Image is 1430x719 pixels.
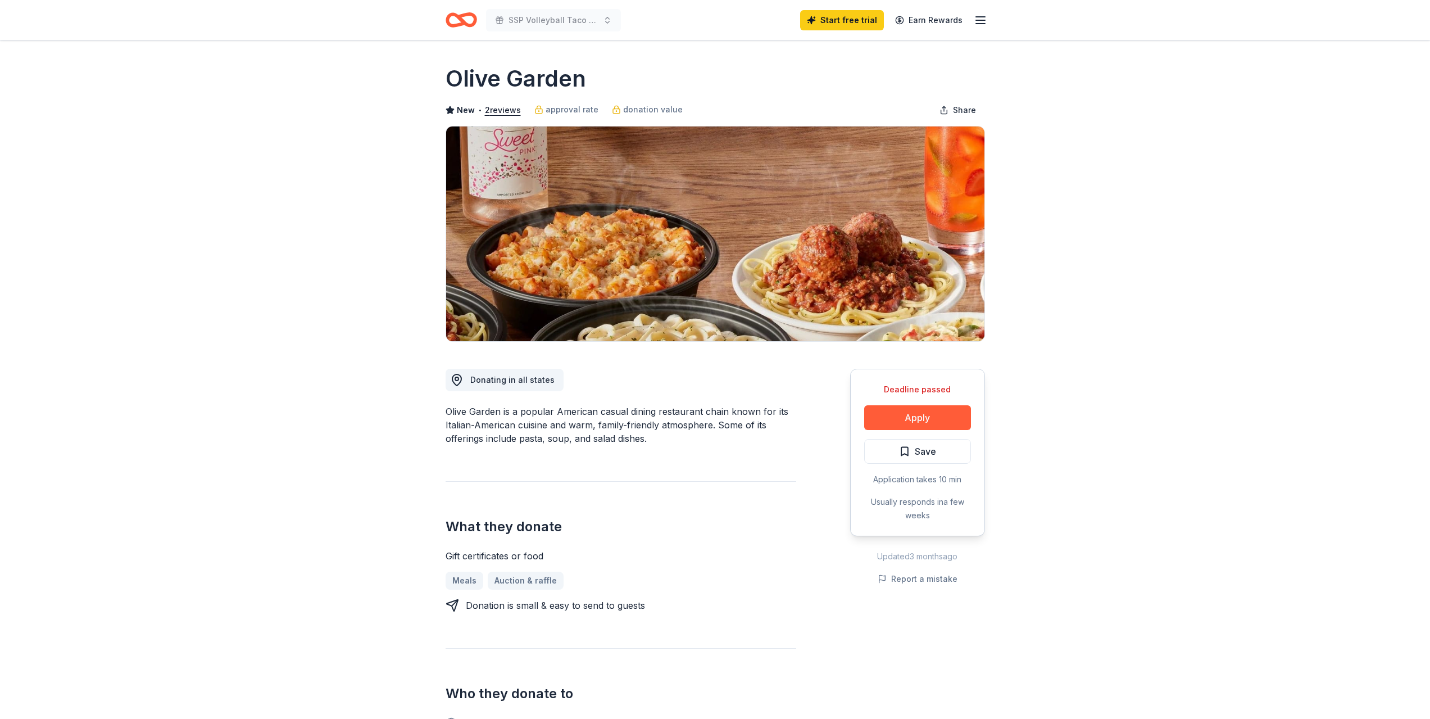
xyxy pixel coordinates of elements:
[446,126,984,341] img: Image for Olive Garden
[546,103,598,116] span: approval rate
[864,383,971,396] div: Deadline passed
[850,550,985,563] div: Updated 3 months ago
[466,599,645,612] div: Donation is small & easy to send to guests
[509,13,598,27] span: SSP Volleyball Taco Feed/Silent Auction
[446,549,796,563] div: Gift certificates or food
[800,10,884,30] a: Start free trial
[485,103,521,117] button: 2reviews
[864,473,971,486] div: Application takes 10 min
[864,439,971,464] button: Save
[488,572,564,590] a: Auction & raffle
[446,405,796,445] div: Olive Garden is a popular American casual dining restaurant chain known for its Italian-American ...
[623,103,683,116] span: donation value
[470,375,555,385] span: Donating in all states
[612,103,683,116] a: donation value
[457,103,475,117] span: New
[953,103,976,117] span: Share
[446,685,796,703] h2: Who they donate to
[446,7,477,33] a: Home
[446,572,483,590] a: Meals
[534,103,598,116] a: approval rate
[930,99,985,121] button: Share
[864,495,971,522] div: Usually responds in a few weeks
[486,9,621,31] button: SSP Volleyball Taco Feed/Silent Auction
[446,63,586,94] h1: Olive Garden
[478,106,482,115] span: •
[864,405,971,430] button: Apply
[878,572,957,586] button: Report a mistake
[915,444,936,459] span: Save
[446,518,796,536] h2: What they donate
[888,10,969,30] a: Earn Rewards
